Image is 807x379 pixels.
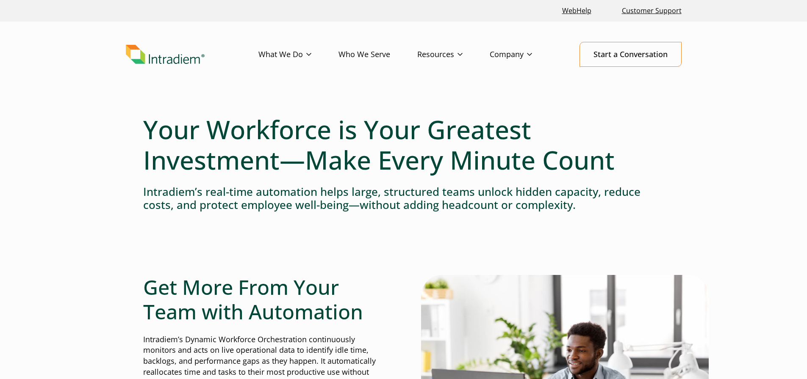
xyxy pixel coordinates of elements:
a: Company [490,42,559,67]
h4: Intradiem’s real-time automation helps large, structured teams unlock hidden capacity, reduce cos... [143,185,664,211]
a: Start a Conversation [580,42,682,67]
a: Resources [417,42,490,67]
a: Link opens in a new window [559,2,595,20]
a: What We Do [258,42,338,67]
h2: Get More From Your Team with Automation [143,275,386,324]
a: Who We Serve [338,42,417,67]
a: Customer Support [618,2,685,20]
a: Link to homepage of Intradiem [126,45,258,64]
h1: Your Workforce is Your Greatest Investment—Make Every Minute Count [143,114,664,175]
img: Intradiem [126,45,205,64]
